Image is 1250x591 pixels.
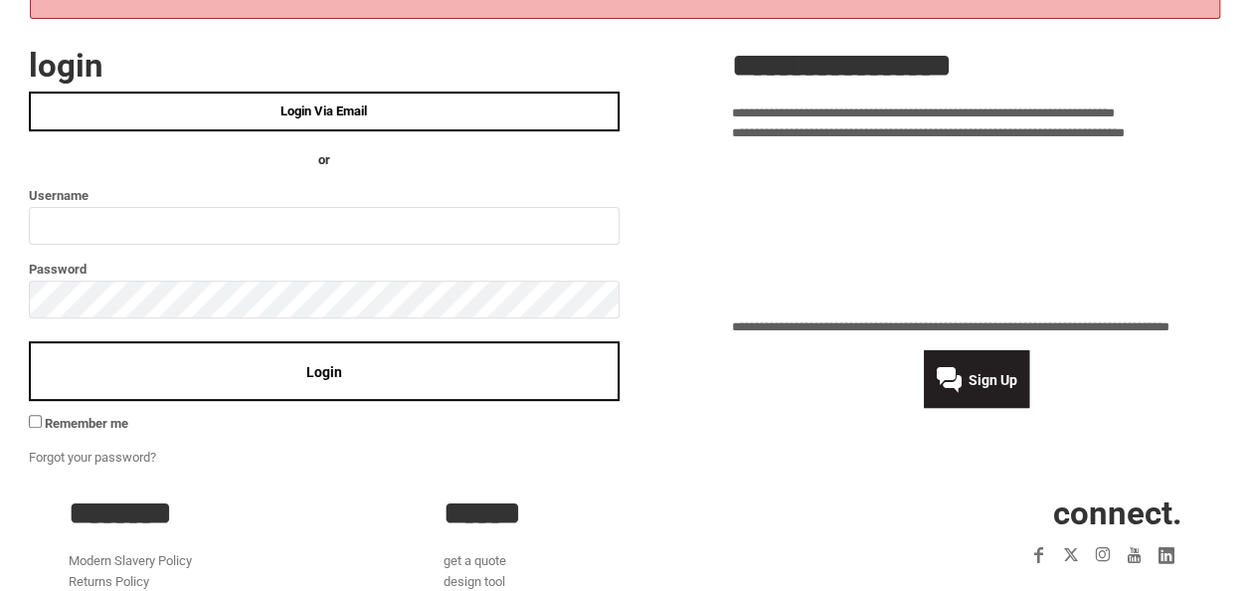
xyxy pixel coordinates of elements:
[306,364,342,380] span: Login
[29,184,620,207] label: Username
[29,415,42,428] input: Remember me
[29,92,620,131] a: Login Via Email
[29,49,620,82] h2: Login
[29,450,156,465] a: Forgot your password?
[45,416,128,431] span: Remember me
[444,574,505,589] a: design tool
[69,574,149,589] a: Returns Policy
[280,103,367,118] span: Login Via Email
[969,372,1017,388] span: Sign Up
[29,150,620,171] h4: OR
[732,156,1222,305] iframe: Customer reviews powered by Trustpilot
[69,553,192,568] a: Modern Slavery Policy
[444,553,506,568] a: get a quote
[29,258,620,281] label: Password
[818,496,1181,529] h2: CONNECT.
